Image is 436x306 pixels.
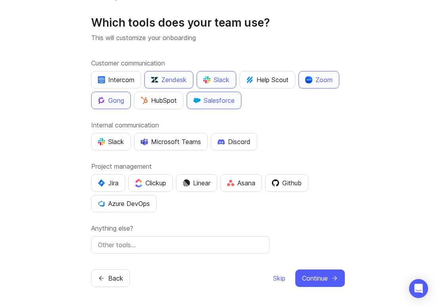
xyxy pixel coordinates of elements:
button: Zoom [298,71,339,89]
button: Back [91,269,130,287]
button: Salesforce [187,92,241,109]
img: G+3M5qq2es1si5SaumCnMN47tP1CvAZneIVX5dcx+oz+ZLhv4kfP9DwAAAABJRU5ErkJggg== [141,97,148,104]
div: Gong [98,96,124,105]
label: Project management [91,162,345,171]
div: Github [272,178,302,188]
button: Clickup [128,174,173,192]
button: Gong [91,92,131,109]
button: Asana [220,174,262,192]
p: This will customize your onboarding [91,33,345,42]
div: Slack [98,137,124,146]
img: xLHbn3khTPgAAAABJRU5ErkJggg== [305,76,312,83]
img: 0D3hMmx1Qy4j6AAAAAElFTkSuQmCC [272,179,279,187]
button: Intercom [91,71,141,89]
img: YKcwp4sHBXAAAAAElFTkSuQmCC [98,200,105,207]
img: kV1LT1TqjqNHPtRK7+FoaplE1qRq1yqhg056Z8K5Oc6xxgIuf0oNQ9LelJqbcyPisAf0C9LDpX5UIuAAAAAElFTkSuQmCC [246,76,253,83]
button: Zendesk [144,71,193,89]
label: Customer communication [91,58,345,68]
button: Azure DevOps [91,195,157,212]
span: Skip [273,273,285,283]
div: Salesforce [193,96,235,105]
button: Microsoft Teams [134,133,208,150]
button: Linear [176,174,217,192]
div: Help Scout [246,75,289,85]
div: Asana [227,178,255,188]
button: Jira [91,174,125,192]
div: Microsoft Teams [141,137,201,146]
h1: Which tools does your team use? [91,15,345,30]
img: WIAAAAASUVORK5CYII= [203,76,210,83]
img: D0GypeOpROL5AAAAAElFTkSuQmCC [141,138,148,145]
img: UniZRqrCPz6BHUWevMzgDJ1FW4xaGg2egd7Chm8uY0Al1hkDyjqDa8Lkk0kDEdqKkBok+T4wfoD0P0o6UMciQ8AAAAASUVORK... [151,76,158,83]
img: svg+xml;base64,PHN2ZyB4bWxucz0iaHR0cDovL3d3dy53My5vcmcvMjAwMC9zdmciIHZpZXdCb3g9IjAgMCA0MC4zNDMgND... [98,179,105,187]
div: Azure DevOps [98,199,150,208]
span: Continue [302,273,328,283]
img: Dm50RERGQWO2Ei1WzHVviWZlaLVriU9uRN6E+tIr91ebaDbMKKPDpFbssSuEG21dcGXkrKsuOVPwCeFJSFAIOxgiKgL2sFHRe... [183,179,190,187]
button: Github [265,174,308,192]
button: Help Scout [239,71,295,89]
div: Open Intercom Messenger [409,279,428,298]
button: Discord [211,133,257,150]
label: Anything else? [91,223,345,233]
img: qKnp5cUisfhcFQGr1t296B61Fm0WkUVwBZaiVE4uNRmEGBFetJMz8xGrgPHqF1mLDIG816Xx6Jz26AFmkmT0yuOpRCAR7zRpG... [98,97,105,104]
div: Slack [203,75,229,85]
img: WIAAAAASUVORK5CYII= [98,138,105,145]
div: Intercom [98,75,134,85]
div: Zoom [305,75,333,85]
button: Slack [197,71,236,89]
img: +iLplPsjzba05dttzK064pds+5E5wZnCVbuGoLvBrYdmEPrXTzGo7zG60bLEREEjvOjaG9Saez5xsOEAbxBwOP6dkea84XY9O... [218,139,225,144]
button: HubSpot [134,92,184,109]
button: Slack [91,133,131,150]
img: GKxMRLiRsgdWqxrdBeWfGK5kaZ2alx1WifDSa2kSTsK6wyJURKhUuPoQRYzjholVGzT2A2owx2gHwZoyZHHCYJ8YNOAZj3DSg... [193,97,201,104]
button: Skip [273,269,286,287]
div: Zendesk [151,75,187,85]
img: j83v6vj1tgY2AAAAABJRU5ErkJggg== [135,179,142,187]
input: Other tools… [98,240,263,250]
img: eRR1duPH6fQxdnSV9IruPjCimau6md0HxlPR81SIPROHX1VjYjAN9a41AAAAAElFTkSuQmCC [98,76,105,83]
div: Linear [183,178,210,188]
div: HubSpot [141,96,177,105]
img: Rf5nOJ4Qh9Y9HAAAAAElFTkSuQmCC [227,180,234,187]
div: Clickup [135,178,166,188]
button: Continue [295,269,345,287]
label: Internal communication [91,120,345,130]
div: Jira [98,178,119,188]
span: Back [108,273,123,283]
div: Discord [218,137,251,146]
